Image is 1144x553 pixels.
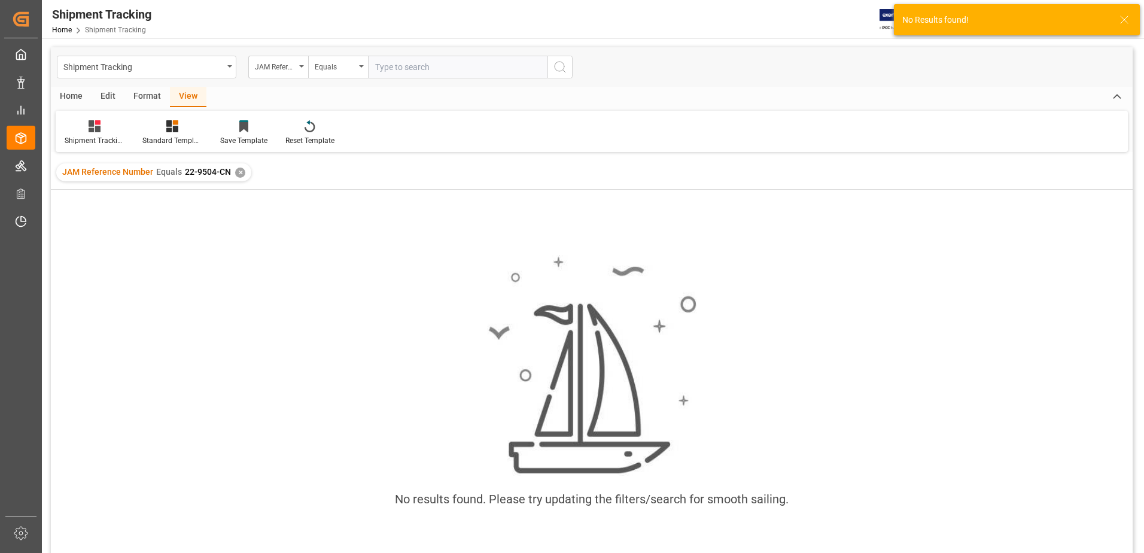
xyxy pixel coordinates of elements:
[124,87,170,107] div: Format
[308,56,368,78] button: open menu
[547,56,573,78] button: search button
[142,135,202,146] div: Standard Templates
[255,59,296,72] div: JAM Reference Number
[248,56,308,78] button: open menu
[185,167,231,177] span: 22-9504-CN
[880,9,921,30] img: Exertis%20JAM%20-%20Email%20Logo.jpg_1722504956.jpg
[63,59,223,74] div: Shipment Tracking
[52,5,151,23] div: Shipment Tracking
[62,167,153,177] span: JAM Reference Number
[235,168,245,178] div: ✕
[395,490,789,508] div: No results found. Please try updating the filters/search for smooth sailing.
[285,135,334,146] div: Reset Template
[51,87,92,107] div: Home
[487,255,696,476] img: smooth_sailing.jpeg
[156,167,182,177] span: Equals
[65,135,124,146] div: Shipment Tracking4
[220,135,267,146] div: Save Template
[170,87,206,107] div: View
[368,56,547,78] input: Type to search
[52,26,72,34] a: Home
[902,14,1108,26] div: No Results found!
[315,59,355,72] div: Equals
[57,56,236,78] button: open menu
[92,87,124,107] div: Edit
